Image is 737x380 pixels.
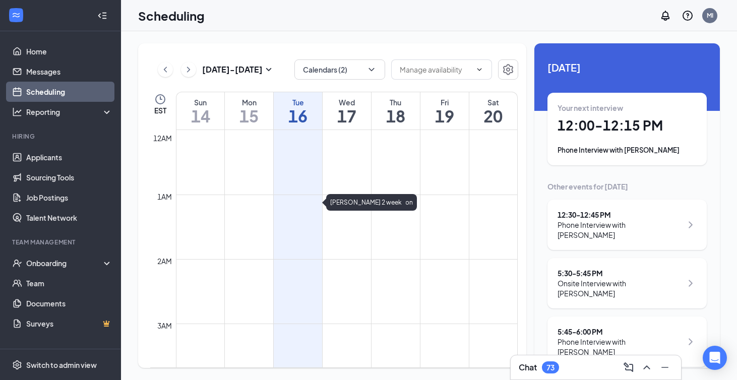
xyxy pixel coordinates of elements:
[682,10,694,22] svg: QuestionInfo
[12,360,22,370] svg: Settings
[183,64,194,76] svg: ChevronRight
[176,107,224,124] h1: 14
[154,105,166,115] span: EST
[26,360,97,370] div: Switch to admin view
[372,107,420,124] h1: 18
[372,92,420,130] a: September 18, 2025
[274,97,322,107] div: Tue
[225,92,273,130] a: September 15, 2025
[400,64,471,75] input: Manage availability
[323,107,371,124] h1: 17
[26,187,112,208] a: Job Postings
[366,65,377,75] svg: ChevronDown
[469,92,517,130] a: September 20, 2025
[26,258,104,268] div: Onboarding
[12,238,110,246] div: Team Management
[547,181,707,192] div: Other events for [DATE]
[685,336,697,348] svg: ChevronRight
[155,256,174,267] div: 2am
[685,277,697,289] svg: ChevronRight
[26,107,113,117] div: Reporting
[263,64,275,76] svg: SmallChevronDown
[502,64,514,76] svg: Settings
[26,293,112,313] a: Documents
[323,97,371,107] div: Wed
[498,59,518,80] button: Settings
[155,320,174,331] div: 3am
[225,107,273,124] h1: 15
[641,361,653,373] svg: ChevronUp
[294,59,385,80] button: Calendars (2)ChevronDown
[621,359,637,375] button: ComposeMessage
[154,93,166,105] svg: Clock
[475,66,483,74] svg: ChevronDown
[558,210,682,220] div: 12:30 - 12:45 PM
[274,92,322,130] a: September 16, 2025
[151,133,174,144] div: 12am
[558,145,697,155] div: Phone Interview with [PERSON_NAME]
[12,132,110,141] div: Hiring
[685,219,697,231] svg: ChevronRight
[420,97,469,107] div: Fri
[558,278,682,298] div: Onsite Interview with [PERSON_NAME]
[558,220,682,240] div: Phone Interview with [PERSON_NAME]
[26,82,112,102] a: Scheduling
[12,107,22,117] svg: Analysis
[225,97,273,107] div: Mon
[12,258,22,268] svg: UserCheck
[372,97,420,107] div: Thu
[558,117,697,134] h1: 12:00 - 12:15 PM
[97,11,107,21] svg: Collapse
[420,92,469,130] a: September 19, 2025
[176,92,224,130] a: September 14, 2025
[420,107,469,124] h1: 19
[202,64,263,75] h3: [DATE] - [DATE]
[274,107,322,124] h1: 16
[547,59,707,75] span: [DATE]
[519,362,537,373] h3: Chat
[558,268,682,278] div: 5:30 - 5:45 PM
[138,7,205,24] h1: Scheduling
[558,103,697,113] div: Your next interview
[155,191,174,202] div: 1am
[26,208,112,228] a: Talent Network
[326,194,406,211] div: [PERSON_NAME] 2 week
[26,147,112,167] a: Applicants
[26,313,112,334] a: SurveysCrown
[26,167,112,187] a: Sourcing Tools
[26,41,112,61] a: Home
[707,11,713,20] div: MI
[558,327,682,337] div: 5:45 - 6:00 PM
[160,64,170,76] svg: ChevronLeft
[639,359,655,375] button: ChevronUp
[469,107,517,124] h1: 20
[158,62,173,77] button: ChevronLeft
[26,273,112,293] a: Team
[623,361,635,373] svg: ComposeMessage
[181,62,196,77] button: ChevronRight
[323,92,371,130] a: September 17, 2025
[659,361,671,373] svg: Minimize
[176,97,224,107] div: Sun
[703,346,727,370] div: Open Intercom Messenger
[11,10,21,20] svg: WorkstreamLogo
[659,10,671,22] svg: Notifications
[657,359,673,375] button: Minimize
[26,61,112,82] a: Messages
[469,97,517,107] div: Sat
[558,337,682,357] div: Phone Interview with [PERSON_NAME]
[546,363,555,372] div: 73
